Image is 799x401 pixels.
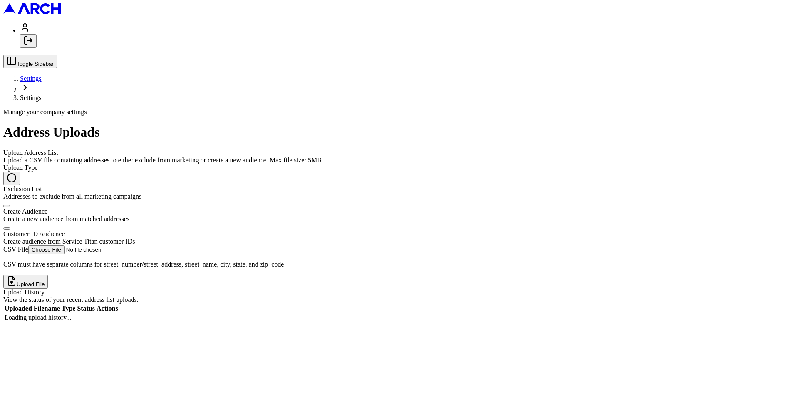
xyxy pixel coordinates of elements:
h1: Address Uploads [3,125,796,140]
nav: breadcrumb [3,75,796,102]
th: Uploaded [4,304,32,313]
label: Upload Type [3,164,38,171]
span: Settings [20,94,42,101]
td: Loading upload history... [4,314,119,322]
div: Upload Address List [3,149,796,157]
label: CSV File [3,246,28,253]
th: Status [77,304,95,313]
div: Create audience from Service Titan customer IDs [3,238,796,245]
div: Manage your company settings [3,108,796,116]
button: Upload File [3,275,48,289]
button: Log out [20,34,37,48]
th: Type [61,304,76,313]
th: Actions [96,304,119,313]
span: Toggle Sidebar [17,61,54,67]
div: Customer ID Audience [3,230,796,238]
div: Upload a CSV file containing addresses to either exclude from marketing or create a new audience.... [3,157,796,164]
div: Create Audience [3,208,796,215]
button: Toggle Sidebar [3,55,57,68]
p: CSV must have separate columns for street_number/street_address, street_name, city, state, and zi... [3,261,796,268]
div: Addresses to exclude from all marketing campaigns [3,193,796,200]
div: Upload History [3,289,796,296]
th: Filename [33,304,60,313]
div: Exclusion List [3,185,796,193]
div: View the status of your recent address list uploads. [3,296,796,304]
a: Settings [20,75,42,82]
div: Create a new audience from matched addresses [3,215,796,223]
